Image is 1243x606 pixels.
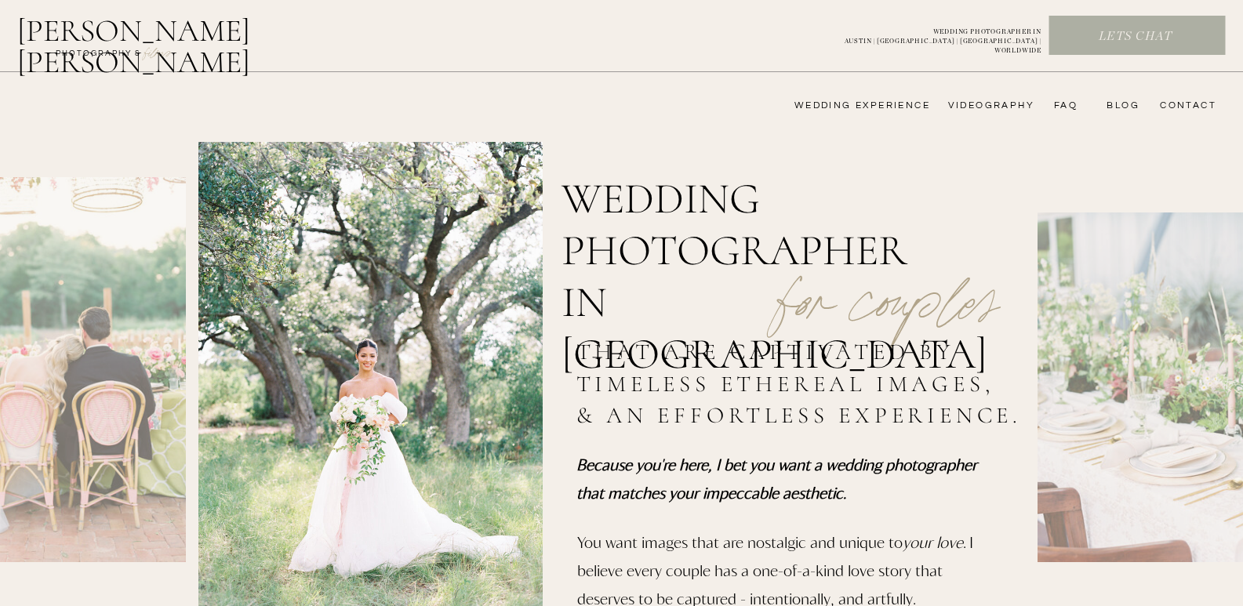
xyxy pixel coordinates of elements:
[1101,100,1139,112] a: bLog
[943,100,1034,112] a: videography
[1046,100,1078,112] a: FAQ
[129,42,187,61] a: FILMs
[47,48,150,67] a: photography &
[903,532,963,551] i: your love
[562,173,959,291] h1: wedding photographer in [GEOGRAPHIC_DATA]
[740,224,1037,325] p: for couples
[772,100,930,112] a: wedding experience
[576,336,1030,436] h2: that are captivated by timeless ethereal images, & an effortless experience.
[1155,100,1216,112] a: CONTACT
[576,455,977,502] i: Because you're here, I bet you want a wedding photographer that matches your impeccable aesthetic.
[819,27,1041,45] a: WEDDING PHOTOGRAPHER INAUSTIN | [GEOGRAPHIC_DATA] | [GEOGRAPHIC_DATA] | WORLDWIDE
[1049,28,1222,45] a: Lets chat
[17,15,332,53] a: [PERSON_NAME] [PERSON_NAME]
[819,27,1041,45] p: WEDDING PHOTOGRAPHER IN AUSTIN | [GEOGRAPHIC_DATA] | [GEOGRAPHIC_DATA] | WORLDWIDE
